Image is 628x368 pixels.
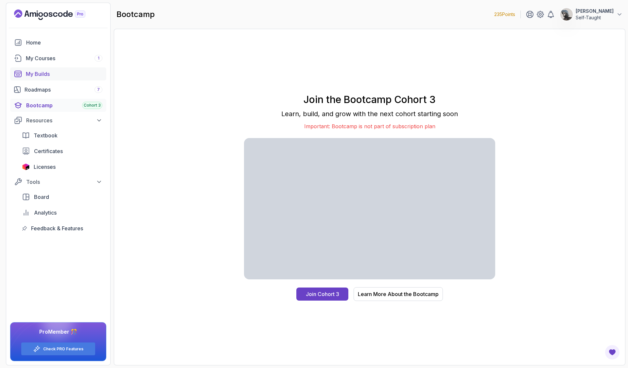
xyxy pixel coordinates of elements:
[244,94,495,105] h1: Join the Bootcamp Cohort 3
[26,70,102,78] div: My Builds
[18,190,106,203] a: board
[244,109,495,118] p: Learn, build, and grow with the next cohort starting soon
[43,346,83,352] a: Check PRO Features
[84,103,101,108] span: Cohort 3
[97,87,100,92] span: 7
[26,116,102,124] div: Resources
[10,99,106,112] a: bootcamp
[306,290,339,298] div: Join Cohort 3
[34,209,57,217] span: Analytics
[18,129,106,142] a: textbook
[10,176,106,188] button: Tools
[18,206,106,219] a: analytics
[26,178,102,186] div: Tools
[560,8,623,21] button: user profile image[PERSON_NAME]Self-Taught
[14,9,100,20] a: Landing page
[34,193,49,201] span: Board
[10,67,106,80] a: builds
[604,344,620,360] button: Open Feedback Button
[25,86,102,94] div: Roadmaps
[31,224,83,232] span: Feedback & Features
[26,39,102,46] div: Home
[22,164,30,170] img: jetbrains icon
[10,52,106,65] a: courses
[10,83,106,96] a: roadmaps
[576,8,614,14] p: [PERSON_NAME]
[358,290,439,298] div: Learn More About the Bootcamp
[26,101,102,109] div: Bootcamp
[34,163,56,171] span: Licenses
[34,131,58,139] span: Textbook
[296,288,348,301] button: Join Cohort 3
[116,9,155,20] h2: bootcamp
[354,287,443,301] button: Learn More About the Bootcamp
[576,14,614,21] p: Self-Taught
[18,222,106,235] a: feedback
[10,114,106,126] button: Resources
[494,11,515,18] p: 235 Points
[21,342,96,356] button: Check PRO Features
[18,160,106,173] a: licenses
[34,147,63,155] span: Certificates
[244,122,495,130] p: Important: Bootcamp is not part of subscription plan
[98,56,99,61] span: 1
[10,36,106,49] a: home
[560,8,573,21] img: user profile image
[18,145,106,158] a: certificates
[26,54,102,62] div: My Courses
